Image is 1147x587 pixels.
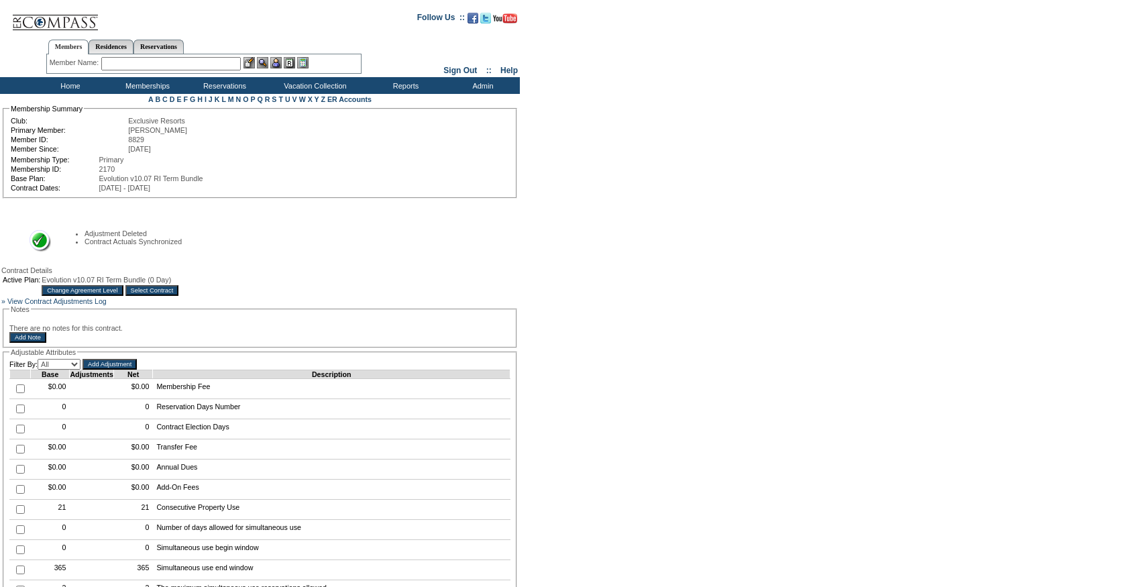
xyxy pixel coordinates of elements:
a: M [228,95,234,103]
a: K [215,95,220,103]
img: Reservations [284,57,295,68]
input: Add Adjustment [83,359,137,370]
a: Subscribe to our YouTube Channel [493,17,517,25]
td: $0.00 [113,379,152,399]
a: U [285,95,290,103]
a: Sign Out [443,66,477,75]
td: Memberships [107,77,184,94]
a: Follow us on Twitter [480,17,491,25]
td: Primary Member: [11,126,127,134]
td: Club: [11,117,127,125]
a: H [197,95,203,103]
td: Base Plan: [11,174,98,182]
a: E [176,95,181,103]
a: G [190,95,195,103]
td: 0 [113,399,152,419]
td: Consecutive Property Use [153,500,510,520]
a: O [243,95,248,103]
a: W [299,95,306,103]
td: 0 [31,540,70,560]
td: Follow Us :: [417,11,465,28]
td: Transfer Fee [153,439,510,460]
td: $0.00 [113,439,152,460]
td: 365 [113,560,152,580]
td: Active Plan: [3,276,40,284]
input: Add Note [9,332,46,343]
td: Adjustments [70,370,114,379]
td: Vacation Collection [262,77,366,94]
img: b_calculator.gif [297,57,309,68]
li: Contract Actuals Synchronized [85,237,497,246]
div: Contract Details [1,266,518,274]
td: Number of days allowed for simultaneous use [153,520,510,540]
td: $0.00 [113,460,152,480]
td: 0 [31,520,70,540]
span: [PERSON_NAME] [128,126,187,134]
span: 2170 [99,165,115,173]
td: Reservations [184,77,262,94]
a: L [221,95,225,103]
td: 0 [113,520,152,540]
td: Member Since: [11,145,127,153]
a: Z [321,95,325,103]
td: 0 [113,419,152,439]
a: P [251,95,256,103]
a: Reservations [133,40,184,54]
td: $0.00 [31,480,70,500]
td: Contract Election Days [153,419,510,439]
span: :: [486,66,492,75]
td: Admin [443,77,520,94]
td: 21 [31,500,70,520]
td: Reservation Days Number [153,399,510,419]
legend: Adjustable Attributes [9,348,77,356]
a: Q [257,95,262,103]
a: S [272,95,276,103]
td: Contract Dates: [11,184,98,192]
td: 21 [113,500,152,520]
span: [DATE] [128,145,151,153]
a: Y [315,95,319,103]
a: F [183,95,188,103]
img: Success Message [21,230,51,252]
td: Membership Type: [11,156,98,164]
td: Reports [366,77,443,94]
a: C [162,95,168,103]
img: Subscribe to our YouTube Channel [493,13,517,23]
input: Select Contract [125,285,179,296]
td: 0 [31,399,70,419]
span: 8829 [128,136,144,144]
span: [DATE] - [DATE] [99,184,151,192]
a: Become our fan on Facebook [468,17,478,25]
a: D [170,95,175,103]
td: Home [30,77,107,94]
td: $0.00 [31,379,70,399]
img: Become our fan on Facebook [468,13,478,23]
span: Evolution v10.07 RI Term Bundle [99,174,203,182]
span: There are no notes for this contract. [9,324,123,332]
a: Residences [89,40,133,54]
div: Member Name: [50,57,101,68]
td: $0.00 [113,480,152,500]
img: Follow us on Twitter [480,13,491,23]
a: N [236,95,241,103]
img: b_edit.gif [243,57,255,68]
td: Simultaneous use end window [153,560,510,580]
a: A [148,95,153,103]
a: ER Accounts [327,95,372,103]
td: Net [113,370,152,379]
a: R [265,95,270,103]
td: $0.00 [31,439,70,460]
a: X [308,95,313,103]
td: 0 [113,540,152,560]
a: » View Contract Adjustments Log [1,297,107,305]
a: V [292,95,297,103]
legend: Membership Summary [9,105,84,113]
input: Change Agreement Level [42,285,123,296]
span: Exclusive Resorts [128,117,185,125]
a: T [278,95,283,103]
span: Evolution v10.07 RI Term Bundle (0 Day) [42,276,171,284]
td: 0 [31,419,70,439]
img: View [257,57,268,68]
td: Base [31,370,70,379]
a: Members [48,40,89,54]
